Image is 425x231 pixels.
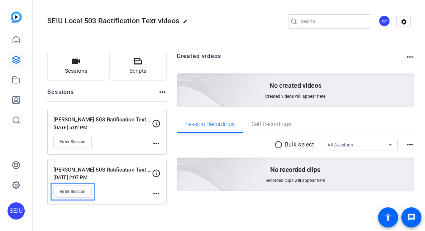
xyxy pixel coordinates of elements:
div: SEIU [8,202,25,220]
mat-icon: more_horiz [152,189,161,198]
button: Sessions [47,52,105,81]
mat-icon: more_horiz [158,88,167,96]
mat-icon: more_horiz [406,140,414,149]
mat-icon: edit [183,19,191,28]
mat-icon: more_horiz [152,139,161,148]
span: SEIU Local 503 Ractification Text videos [47,16,179,25]
input: Search [301,17,366,26]
button: Enter Session [53,186,92,198]
span: Created videos will appear here [265,93,325,99]
p: [DATE] 2:07 PM [53,174,152,180]
p: No recorded clips [270,165,320,174]
div: SE [378,15,390,27]
span: Session Recordings [185,121,235,127]
span: Enter Session [59,139,86,145]
p: [DATE] 5:02 PM [53,125,152,130]
span: Self Recordings [252,121,291,127]
p: [PERSON_NAME] 503 Ratification Text Video [53,116,152,124]
p: No created videos [269,81,321,90]
button: settings [396,16,411,27]
h2: Sessions [47,88,74,101]
a: message [401,207,421,227]
ngx-avatar: Service Employees International Union [378,15,391,28]
span: All Sessions [328,143,353,148]
mat-icon: radio_button_unchecked [274,140,285,149]
img: Creted videos background [96,3,267,158]
mat-icon: settings [397,16,411,27]
span: Enter Session [59,189,86,194]
img: blue-gradient.svg [11,11,22,23]
mat-icon: accessibility [384,213,392,222]
span: Recorded clips will appear here [266,178,325,183]
span: more_horiz [406,141,414,148]
mat-icon: more_horiz [406,53,414,61]
p: [PERSON_NAME] 503 Ratification Text video recording [53,166,152,174]
span: Sessions [65,67,87,75]
p: Bulk select [285,140,314,149]
h2: Created videos [177,52,406,66]
div: more_horiz [152,169,161,198]
span: Scripts [129,67,147,75]
mat-icon: message [407,213,416,222]
a: Openreel [11,11,22,23]
button: Scripts [109,52,167,81]
button: Enter Session [53,136,92,148]
a: accessibility [378,207,398,227]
